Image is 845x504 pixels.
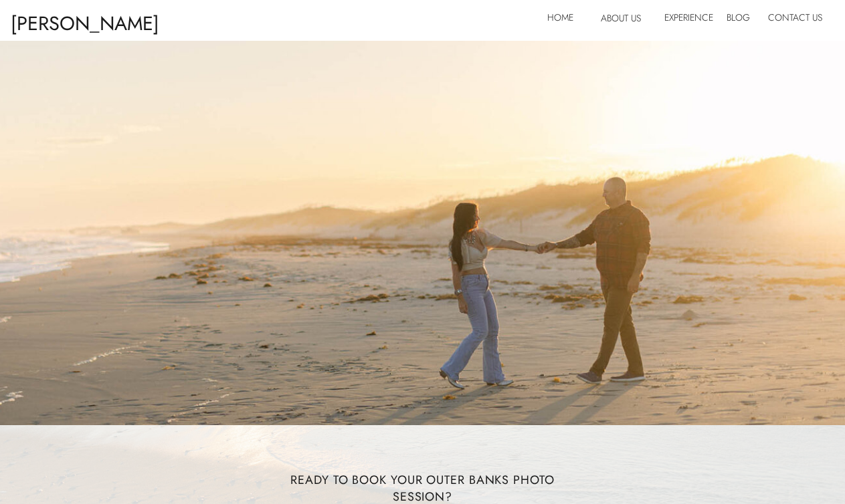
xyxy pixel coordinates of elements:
[11,6,173,31] p: [PERSON_NAME] & [PERSON_NAME]
[547,9,582,31] a: Home
[768,9,825,31] a: Contact Us
[664,9,711,31] a: Experience
[727,9,757,31] a: Blog
[601,10,653,31] a: About Us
